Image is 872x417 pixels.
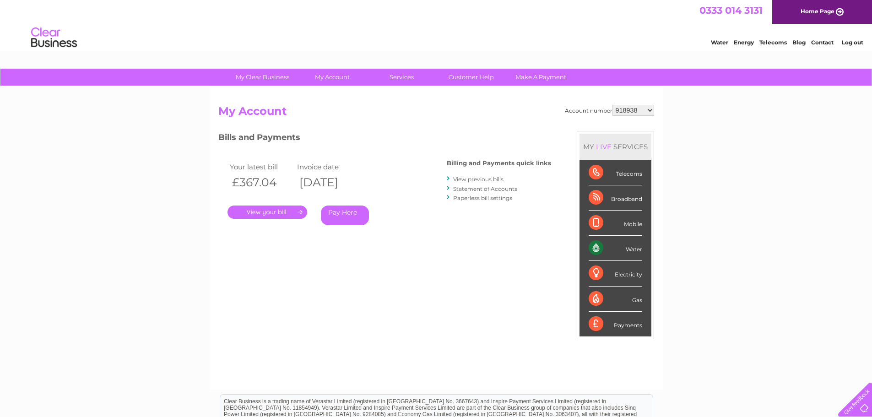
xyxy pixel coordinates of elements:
[565,105,654,116] div: Account number
[218,105,654,122] h2: My Account
[364,69,439,86] a: Services
[227,161,295,173] td: Your latest bill
[227,173,295,192] th: £367.04
[589,261,642,286] div: Electricity
[225,69,300,86] a: My Clear Business
[842,39,863,46] a: Log out
[453,195,512,201] a: Paperless bill settings
[447,160,551,167] h4: Billing and Payments quick links
[294,69,370,86] a: My Account
[734,39,754,46] a: Energy
[711,39,728,46] a: Water
[589,185,642,211] div: Broadband
[594,142,613,151] div: LIVE
[589,287,642,312] div: Gas
[503,69,579,86] a: Make A Payment
[792,39,806,46] a: Blog
[759,39,787,46] a: Telecoms
[31,24,77,52] img: logo.png
[295,173,363,192] th: [DATE]
[218,131,551,147] h3: Bills and Payments
[589,160,642,185] div: Telecoms
[220,5,653,44] div: Clear Business is a trading name of Verastar Limited (registered in [GEOGRAPHIC_DATA] No. 3667643...
[589,312,642,336] div: Payments
[580,134,651,160] div: MY SERVICES
[453,176,504,183] a: View previous bills
[589,211,642,236] div: Mobile
[699,5,763,16] a: 0333 014 3131
[321,206,369,225] a: Pay Here
[811,39,834,46] a: Contact
[295,161,363,173] td: Invoice date
[227,206,307,219] a: .
[589,236,642,261] div: Water
[453,185,517,192] a: Statement of Accounts
[433,69,509,86] a: Customer Help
